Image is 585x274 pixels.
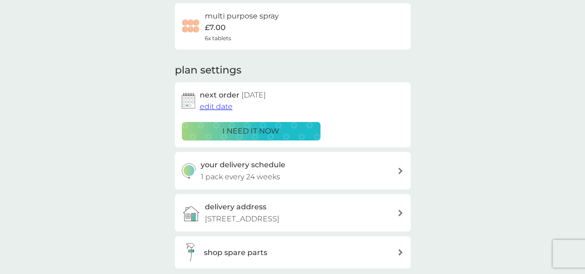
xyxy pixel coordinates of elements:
[200,102,233,111] span: edit date
[175,63,241,78] h2: plan settings
[204,247,267,259] h3: shop spare parts
[201,159,285,171] h3: your delivery schedule
[241,91,266,99] span: [DATE]
[205,10,279,22] h6: multi purpose spray
[182,122,320,140] button: i need it now
[201,171,280,183] p: 1 pack every 24 weeks
[175,152,411,189] button: your delivery schedule1 pack every 24 weeks
[222,125,279,137] p: i need it now
[175,236,411,268] button: shop spare parts
[205,34,231,43] span: 6x tablets
[205,213,279,225] p: [STREET_ADDRESS]
[175,194,411,231] a: delivery address[STREET_ADDRESS]
[182,17,200,36] img: multi purpose spray
[200,101,233,113] button: edit date
[200,89,266,101] h2: next order
[205,22,226,34] p: £7.00
[205,201,266,213] h3: delivery address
